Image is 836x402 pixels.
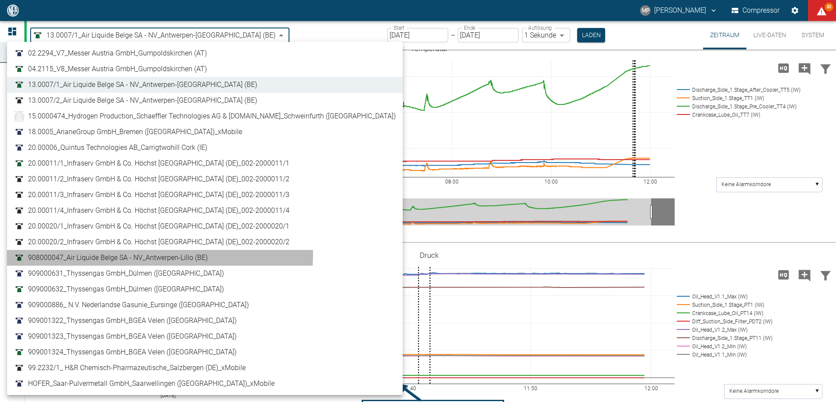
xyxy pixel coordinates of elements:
span: 20.00020/2_Infraserv GmbH & Co. Höchst [GEOGRAPHIC_DATA] (DE)_002-2000020/2 [28,237,289,247]
a: 99.2232/1_ H&R Chemisch-Pharmazeutische_Salzbergen (DE)_xMobile [14,363,396,373]
a: 13.0007/1_Air Liquide Belge SA - NV_Antwerpen-[GEOGRAPHIC_DATA] (BE) [14,80,396,90]
a: 909000886_ N.V. Nederlandse Gasunie_Eursinge ([GEOGRAPHIC_DATA]) [14,300,396,310]
span: 20.00020/1_Infraserv GmbH & Co. Höchst [GEOGRAPHIC_DATA] (DE)_002-2000020/1 [28,221,289,232]
span: 908000047_Air Liquide Belge SA - NV_Antwerpen-Lillo (BE) [28,253,208,263]
a: 18.0005_ArianeGroup GmbH_Bremen ([GEOGRAPHIC_DATA])_xMobile [14,127,396,137]
a: 909000631_Thyssengas GmbH_Dülmen ([GEOGRAPHIC_DATA]) [14,268,396,279]
span: 18.0005_ArianeGroup GmbH_Bremen ([GEOGRAPHIC_DATA])_xMobile [28,127,242,137]
a: 20.00020/1_Infraserv GmbH & Co. Höchst [GEOGRAPHIC_DATA] (DE)_002-2000020/1 [14,221,396,232]
span: 02.2294_V7_Messer Austria GmbH_Gumpoldskirchen (AT) [28,48,207,59]
a: 04.2115_V8_Messer Austria GmbH_Gumpoldskirchen (AT) [14,64,396,74]
a: 02.2294_V7_Messer Austria GmbH_Gumpoldskirchen (AT) [14,48,396,59]
a: 20.00011/2_Infraserv GmbH & Co. Höchst [GEOGRAPHIC_DATA] (DE)_002-2000011/2 [14,174,396,184]
a: 20.00020/2_Infraserv GmbH & Co. Höchst [GEOGRAPHIC_DATA] (DE)_002-2000020/2 [14,237,396,247]
a: 13.0007/2_Air Liquide Belge SA - NV_Antwerpen-[GEOGRAPHIC_DATA] (BE) [14,95,396,106]
a: 909001324_Thyssengas GmbH_BGEA Velen ([GEOGRAPHIC_DATA]) [14,347,396,357]
span: 909000631_Thyssengas GmbH_Dülmen ([GEOGRAPHIC_DATA]) [28,268,224,279]
a: 908000047_Air Liquide Belge SA - NV_Antwerpen-Lillo (BE) [14,253,396,263]
a: 15.0000474_Hydrogen Production_Schaeffler Technologies AG & [DOMAIN_NAME]_Schweinfurth ([GEOGRAPH... [14,111,396,121]
span: 13.0007/1_Air Liquide Belge SA - NV_Antwerpen-[GEOGRAPHIC_DATA] (BE) [28,80,257,90]
span: 20.00011/3_Infraserv GmbH & Co. Höchst [GEOGRAPHIC_DATA] (DE)_002-2000011/3 [28,190,289,200]
span: 20.00011/4_Infraserv GmbH & Co. Höchst [GEOGRAPHIC_DATA] (DE)_002-2000011/4 [28,205,289,216]
a: 909000632_Thyssengas GmbH_Dülmen ([GEOGRAPHIC_DATA]) [14,284,396,295]
a: 20.00011/4_Infraserv GmbH & Co. Höchst [GEOGRAPHIC_DATA] (DE)_002-2000011/4 [14,205,396,216]
span: 20.00011/2_Infraserv GmbH & Co. Höchst [GEOGRAPHIC_DATA] (DE)_002-2000011/2 [28,174,289,184]
a: HOFER_Saar-Pulvermetall GmbH_Saarwellingen ([GEOGRAPHIC_DATA])_xMobile [14,378,396,389]
a: 909001323_Thyssengas GmbH_BGEA Velen ([GEOGRAPHIC_DATA]) [14,331,396,342]
span: 909000886_ N.V. Nederlandse Gasunie_Eursinge ([GEOGRAPHIC_DATA]) [28,300,249,310]
span: 909000632_Thyssengas GmbH_Dülmen ([GEOGRAPHIC_DATA]) [28,284,224,295]
a: 20.00006_Quintus Technologies AB_Carrigtwohill Cork (IE) [14,142,396,153]
span: 20.00006_Quintus Technologies AB_Carrigtwohill Cork (IE) [28,142,207,153]
a: 20.00011/1_Infraserv GmbH & Co. Höchst [GEOGRAPHIC_DATA] (DE)_002-2000011/1 [14,158,396,169]
span: HOFER_Saar-Pulvermetall GmbH_Saarwellingen ([GEOGRAPHIC_DATA])_xMobile [28,378,275,389]
span: 20.00011/1_Infraserv GmbH & Co. Höchst [GEOGRAPHIC_DATA] (DE)_002-2000011/1 [28,158,289,169]
span: 04.2115_V8_Messer Austria GmbH_Gumpoldskirchen (AT) [28,64,207,74]
a: 909001322_Thyssengas GmbH_BGEA Velen ([GEOGRAPHIC_DATA]) [14,315,396,326]
span: 909001322_Thyssengas GmbH_BGEA Velen ([GEOGRAPHIC_DATA]) [28,315,237,326]
span: 909001323_Thyssengas GmbH_BGEA Velen ([GEOGRAPHIC_DATA]) [28,331,237,342]
span: 13.0007/2_Air Liquide Belge SA - NV_Antwerpen-[GEOGRAPHIC_DATA] (BE) [28,95,257,106]
a: 20.00011/3_Infraserv GmbH & Co. Höchst [GEOGRAPHIC_DATA] (DE)_002-2000011/3 [14,190,396,200]
span: 909001324_Thyssengas GmbH_BGEA Velen ([GEOGRAPHIC_DATA]) [28,347,237,357]
span: 15.0000474_Hydrogen Production_Schaeffler Technologies AG & [DOMAIN_NAME]_Schweinfurth ([GEOGRAPH... [28,111,396,121]
span: 99.2232/1_ H&R Chemisch-Pharmazeutische_Salzbergen (DE)_xMobile [28,363,246,373]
